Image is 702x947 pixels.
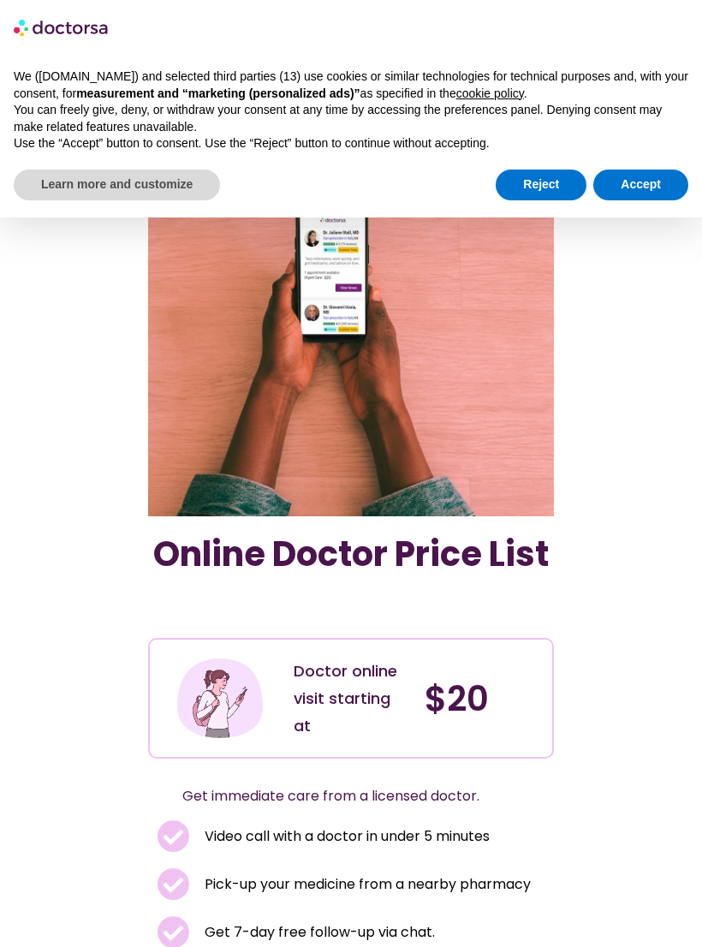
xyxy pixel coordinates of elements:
[200,873,531,896] span: Pick-up your medicine from a nearby pharmacy
[496,170,586,200] button: Reject
[200,825,490,849] span: Video call with a doctor in under 5 minutes
[425,678,538,719] h4: $20
[14,14,110,41] img: logo
[14,102,688,135] p: You can freely give, deny, or withdraw your consent at any time by accessing the preferences pane...
[14,68,688,102] p: We ([DOMAIN_NAME]) and selected third parties (13) use cookies or similar technologies for techni...
[76,86,360,100] strong: measurement and “marketing (personalized ads)”
[593,170,688,200] button: Accept
[294,658,408,740] div: Doctor online visit starting at
[175,652,265,743] img: Illustration depicting a young woman in a casual outfit, engaged with her smartphone. She has a p...
[14,170,220,200] button: Learn more and customize
[148,784,512,808] p: Get immediate care from a licensed doctor.
[148,533,553,575] h1: Online Doctor Price List
[456,86,524,100] a: cookie policy
[200,920,435,944] span: Get 7-day free follow-up via chat.
[14,135,688,152] p: Use the “Accept” button to consent. Use the “Reject” button to continue without accepting.
[157,600,544,621] iframe: Customer reviews powered by Trustpilot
